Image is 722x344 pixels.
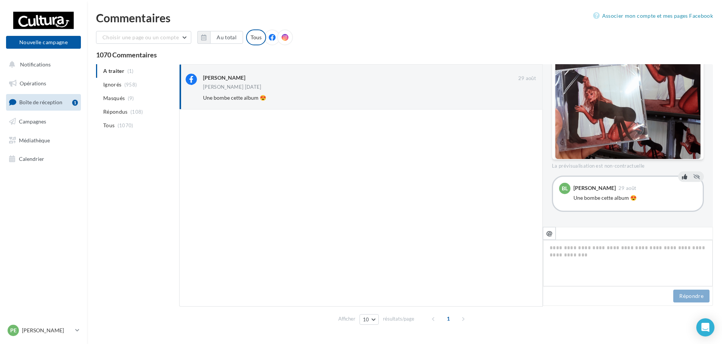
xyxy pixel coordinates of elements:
span: (108) [130,109,143,115]
a: Pe [PERSON_NAME] [6,323,81,338]
i: @ [546,230,553,236]
button: Nouvelle campagne [6,36,81,49]
span: Une bombe cette album 😍 [203,94,266,101]
div: [PERSON_NAME] [573,185,616,191]
div: Une bombe cette album 😍 [573,194,697,202]
div: Tous [246,29,266,45]
span: Campagnes [19,118,46,125]
a: Boîte de réception1 [5,94,82,110]
span: 29 août [618,186,636,191]
a: Médiathèque [5,133,82,148]
div: Open Intercom Messenger [696,318,714,336]
span: Afficher [338,315,355,322]
button: Notifications [5,57,79,73]
span: Choisir une page ou un compte [102,34,179,40]
span: résultats/page [383,315,414,322]
div: Commentaires [96,12,713,23]
span: Calendrier [19,156,44,162]
button: Au total [197,31,243,44]
div: La prévisualisation est non-contractuelle [552,160,704,170]
span: Opérations [20,80,46,86]
button: Répondre [673,290,710,302]
div: [PERSON_NAME] [203,74,245,82]
button: Au total [210,31,243,44]
span: Médiathèque [19,137,50,143]
span: Répondus [103,108,128,116]
span: Notifications [20,61,51,68]
a: Opérations [5,76,82,91]
button: @ [543,227,556,240]
div: 1 [72,100,78,106]
a: Calendrier [5,151,82,167]
span: Masqués [103,94,125,102]
span: (958) [124,82,137,88]
span: 29 août [518,75,536,82]
span: (9) [128,95,134,101]
span: Pe [10,327,17,334]
span: BL [562,185,568,192]
span: Boîte de réception [19,99,62,105]
button: Choisir une page ou un compte [96,31,191,44]
span: (1070) [118,122,133,128]
span: 10 [363,316,369,322]
div: 1070 Commentaires [96,51,713,58]
span: Ignorés [103,81,121,88]
span: 1 [442,313,454,325]
a: Associer mon compte et mes pages Facebook [593,11,713,20]
div: [PERSON_NAME] [DATE] [203,85,262,89]
button: 10 [359,314,379,325]
a: Campagnes [5,114,82,130]
span: Tous [103,122,115,129]
p: [PERSON_NAME] [22,327,72,334]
